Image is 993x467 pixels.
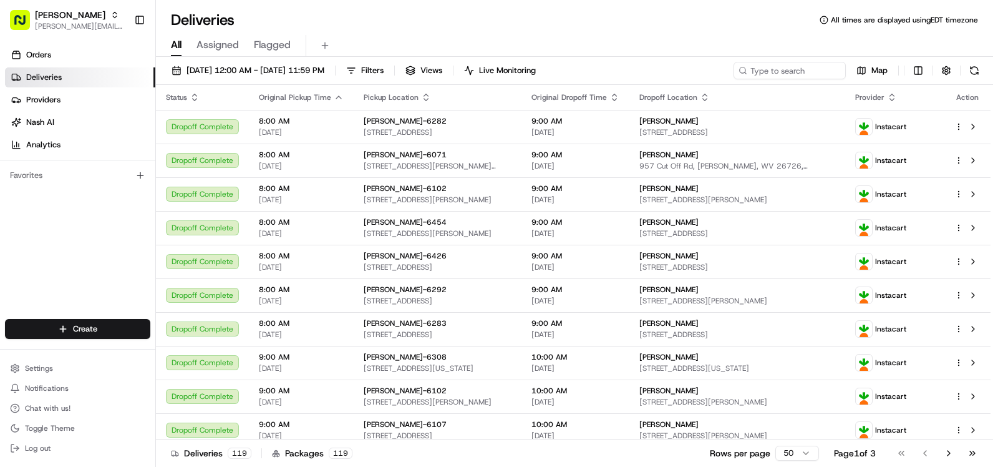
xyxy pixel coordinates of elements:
[364,116,447,126] span: [PERSON_NAME]-6282
[531,431,619,441] span: [DATE]
[639,92,697,102] span: Dropoff Location
[851,62,893,79] button: Map
[364,352,447,362] span: [PERSON_NAME]-6308
[639,262,835,272] span: [STREET_ADDRESS]
[531,363,619,373] span: [DATE]
[5,440,150,457] button: Log out
[5,45,155,65] a: Orders
[26,94,61,106] span: Providers
[259,251,344,261] span: 8:00 AM
[875,391,906,401] span: Instacart
[364,217,447,227] span: [PERSON_NAME]-6454
[5,319,150,339] button: Create
[5,112,155,132] a: Nash AI
[26,139,61,150] span: Analytics
[361,65,384,76] span: Filters
[12,182,22,192] div: 📗
[166,92,187,102] span: Status
[856,152,872,169] img: profile_instacart_ahold_partner.png
[734,62,846,79] input: Type to search
[639,363,835,373] span: [STREET_ADDRESS][US_STATE]
[25,383,69,393] span: Notifications
[531,251,619,261] span: 9:00 AM
[5,420,150,437] button: Toggle Theme
[856,220,872,236] img: profile_instacart_ahold_partner.png
[639,352,699,362] span: [PERSON_NAME]
[639,127,835,137] span: [STREET_ADDRESS]
[639,285,699,295] span: [PERSON_NAME]
[25,423,75,433] span: Toggle Theme
[105,182,115,192] div: 💻
[639,386,699,396] span: [PERSON_NAME]
[364,363,511,373] span: [STREET_ADDRESS][US_STATE]
[639,184,699,194] span: [PERSON_NAME]
[531,195,619,205] span: [DATE]
[5,165,150,185] div: Favorites
[856,119,872,135] img: profile_instacart_ahold_partner.png
[364,285,447,295] span: [PERSON_NAME]-6292
[341,62,389,79] button: Filters
[531,150,619,160] span: 9:00 AM
[856,355,872,371] img: profile_instacart_ahold_partner.png
[364,150,447,160] span: [PERSON_NAME]-6071
[479,65,536,76] span: Live Monitoring
[259,363,344,373] span: [DATE]
[26,49,51,61] span: Orders
[875,189,906,199] span: Instacart
[186,65,324,76] span: [DATE] 12:00 AM - [DATE] 11:59 PM
[5,135,155,155] a: Analytics
[259,318,344,328] span: 8:00 AM
[875,223,906,233] span: Instacart
[531,330,619,340] span: [DATE]
[639,296,835,306] span: [STREET_ADDRESS][PERSON_NAME]
[875,257,906,267] span: Instacart
[871,65,888,76] span: Map
[35,9,105,21] button: [PERSON_NAME]
[364,330,511,340] span: [STREET_ADDRESS]
[966,62,983,79] button: Refresh
[639,229,835,238] span: [STREET_ADDRESS]
[639,420,699,430] span: [PERSON_NAME]
[531,397,619,407] span: [DATE]
[12,119,35,142] img: 1736555255976-a54dd68f-1ca7-489b-9aae-adbdc363a1c4
[364,195,511,205] span: [STREET_ADDRESS][PERSON_NAME]
[259,229,344,238] span: [DATE]
[834,447,876,460] div: Page 1 of 3
[875,324,906,334] span: Instacart
[458,62,541,79] button: Live Monitoring
[259,184,344,194] span: 8:00 AM
[875,358,906,368] span: Instacart
[259,397,344,407] span: [DATE]
[259,431,344,441] span: [DATE]
[531,161,619,171] span: [DATE]
[856,253,872,270] img: profile_instacart_ahold_partner.png
[73,323,97,335] span: Create
[856,186,872,202] img: profile_instacart_ahold_partner.png
[856,422,872,438] img: profile_instacart_ahold_partner.png
[259,92,331,102] span: Original Pickup Time
[259,161,344,171] span: [DATE]
[272,447,352,460] div: Packages
[25,181,95,194] span: Knowledge Base
[259,150,344,160] span: 8:00 AM
[259,262,344,272] span: [DATE]
[228,448,251,459] div: 119
[124,212,151,221] span: Pylon
[531,127,619,137] span: [DATE]
[25,403,70,413] span: Chat with us!
[259,352,344,362] span: 9:00 AM
[639,161,835,171] span: 957 Cut Off Rd, [PERSON_NAME], WV 26726, [GEOGRAPHIC_DATA]
[5,400,150,417] button: Chat with us!
[855,92,884,102] span: Provider
[12,50,227,70] p: Welcome 👋
[364,161,511,171] span: [STREET_ADDRESS][PERSON_NAME][PERSON_NAME]
[875,425,906,435] span: Instacart
[364,386,447,396] span: [PERSON_NAME]-6102
[531,285,619,295] span: 9:00 AM
[254,37,291,52] span: Flagged
[212,123,227,138] button: Start new chat
[5,380,150,397] button: Notifications
[364,431,511,441] span: [STREET_ADDRESS]
[26,117,54,128] span: Nash AI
